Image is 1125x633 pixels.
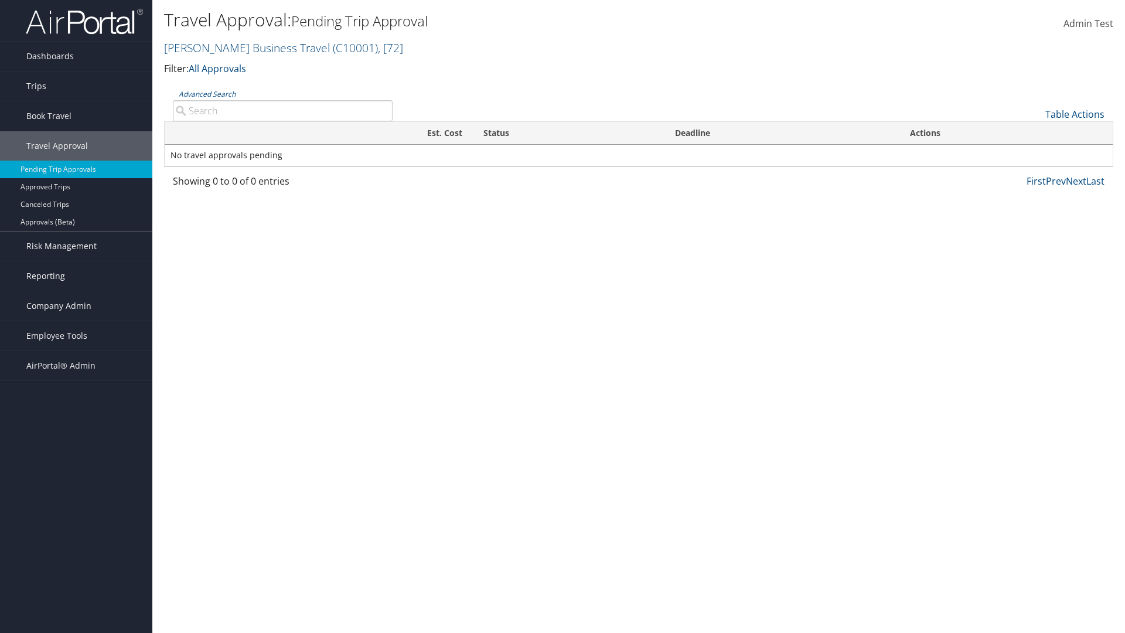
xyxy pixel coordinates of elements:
a: Table Actions [1045,108,1104,121]
th: Est. Cost: activate to sort column ascending [238,122,473,145]
span: Trips [26,72,46,101]
span: Reporting [26,261,65,291]
span: Employee Tools [26,321,87,350]
h1: Travel Approval: [164,8,797,32]
a: All Approvals [189,62,246,75]
td: No travel approvals pending [165,145,1113,166]
span: , [ 72 ] [378,40,403,56]
th: Actions [899,122,1113,145]
span: Risk Management [26,232,97,261]
div: Showing 0 to 0 of 0 entries [173,174,393,194]
a: First [1027,175,1046,188]
span: AirPortal® Admin [26,351,96,380]
span: Book Travel [26,101,71,131]
th: Deadline: activate to sort column descending [664,122,899,145]
span: Admin Test [1063,17,1113,30]
a: Next [1066,175,1086,188]
a: Advanced Search [179,89,236,99]
span: Company Admin [26,291,91,321]
a: Last [1086,175,1104,188]
input: Advanced Search [173,100,393,121]
span: Travel Approval [26,131,88,161]
img: airportal-logo.png [26,8,143,35]
span: ( C10001 ) [333,40,378,56]
small: Pending Trip Approval [291,11,428,30]
a: Admin Test [1063,6,1113,42]
span: Dashboards [26,42,74,71]
a: Prev [1046,175,1066,188]
th: Status: activate to sort column ascending [473,122,664,145]
a: [PERSON_NAME] Business Travel [164,40,403,56]
p: Filter: [164,62,797,77]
